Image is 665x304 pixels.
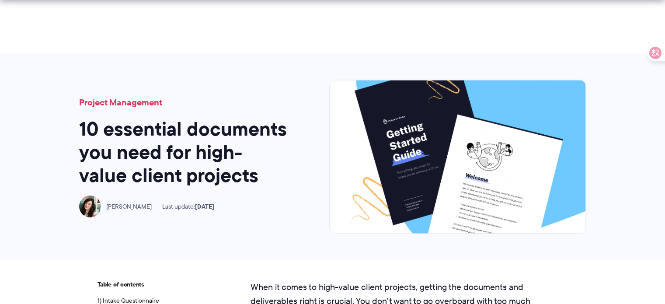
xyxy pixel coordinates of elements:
[106,203,152,210] span: [PERSON_NAME]
[162,203,214,210] span: Last update:
[97,280,207,290] span: Table of contents
[79,96,162,109] a: Project Management
[195,202,214,211] time: [DATE]
[79,118,289,187] h1: 10 essential documents you need for high-value client projects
